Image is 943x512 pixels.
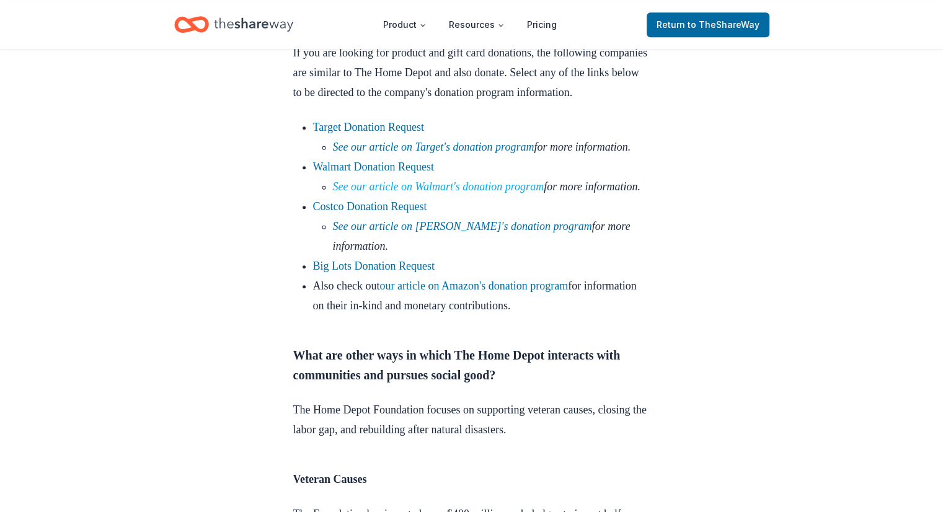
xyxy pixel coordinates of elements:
button: Resources [439,12,515,37]
nav: Main [373,10,567,39]
p: If you are looking for product and gift card donations, the following companies are similar to Th... [293,43,650,102]
h4: Veteran Causes [293,469,650,489]
p: The Home Depot Foundation focuses on supporting veteran causes, closing the labor gap, and rebuil... [293,400,650,439]
a: Costco Donation Request [313,200,427,213]
a: Big Lots Donation Request [313,260,435,272]
button: Product [373,12,436,37]
em: for more information. [333,180,640,193]
h3: What are other ways in which The Home Depot interacts with communities and pursues social good? [293,345,650,385]
span: Return [657,17,759,32]
a: our article on Amazon's donation program [379,280,568,292]
a: See our article on Walmart's donation program [333,180,544,193]
a: See our article on [PERSON_NAME]'s donation program [333,220,592,232]
a: Target Donation Request [313,121,424,133]
a: Returnto TheShareWay [647,12,769,37]
em: for more information. [333,141,631,153]
span: to TheShareWay [688,19,759,30]
em: for more information. [333,220,631,252]
li: Also check out for information on their in-kind and monetary contributions. [313,276,650,316]
a: See our article on Target's donation program [333,141,534,153]
a: Home [174,10,293,39]
a: Pricing [517,12,567,37]
a: Walmart Donation Request [313,161,435,173]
